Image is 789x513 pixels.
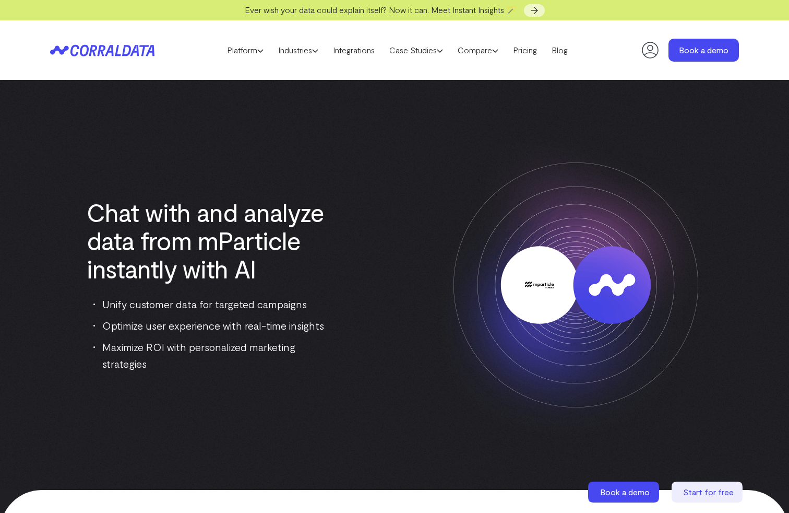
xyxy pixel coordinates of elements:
a: Book a demo [668,39,739,62]
a: Blog [544,42,575,58]
li: Optimize user experience with real-time insights [93,317,340,334]
a: Integrations [326,42,382,58]
h1: Chat with and analyze data from mParticle instantly with AI [87,198,340,283]
a: Industries [271,42,326,58]
li: Maximize ROI with personalized marketing strategies [93,339,340,372]
a: Compare [450,42,506,58]
li: Unify customer data for targeted campaigns [93,296,340,312]
span: Book a demo [600,487,650,497]
span: Start for free [683,487,734,497]
a: Start for free [672,482,745,503]
a: Book a demo [588,482,661,503]
a: Platform [220,42,271,58]
span: Ever wish your data could explain itself? Now it can. Meet Instant Insights 🪄 [245,5,517,15]
a: Case Studies [382,42,450,58]
a: Pricing [506,42,544,58]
